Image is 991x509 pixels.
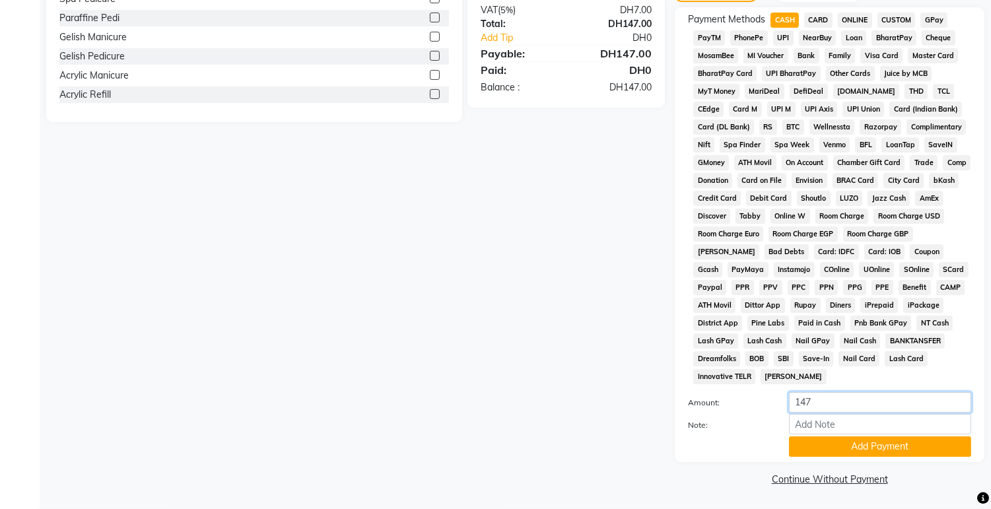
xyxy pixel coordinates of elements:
span: ATH Movil [693,298,735,313]
span: PayTM [693,30,725,46]
span: Envision [792,173,827,188]
button: Add Payment [789,436,971,457]
div: Gelish Manicure [59,30,127,44]
span: Card (Indian Bank) [889,102,962,117]
span: BFL [855,137,876,153]
span: Diners [826,298,856,313]
span: MyT Money [693,84,739,99]
span: Spa Week [770,137,814,153]
span: Lash Card [885,351,928,366]
span: Trade [910,155,938,170]
span: CARD [804,13,833,28]
span: Spa Finder [720,137,765,153]
span: Room Charge Euro [693,226,763,242]
span: LUZO [836,191,863,206]
span: Donation [693,173,732,188]
span: BRAC Card [833,173,879,188]
span: PPV [759,280,782,295]
span: SaveIN [924,137,957,153]
span: bKash [929,173,959,188]
span: BharatPay [871,30,916,46]
span: Paid in Cash [794,316,845,331]
span: TCL [933,84,954,99]
span: UOnline [859,262,894,277]
span: Wellnessta [809,119,855,135]
span: PayMaya [728,262,769,277]
span: PhonePe [730,30,768,46]
span: UPI [773,30,794,46]
span: NT Cash [916,316,953,331]
span: NearBuy [799,30,837,46]
div: Acrylic Refill [59,88,111,102]
span: UPI BharatPay [762,66,821,81]
span: District App [693,316,742,331]
span: CEdge [693,102,724,117]
div: Paraffine Pedi [59,11,120,25]
span: DefiDeal [790,84,828,99]
span: [PERSON_NAME] [761,369,827,384]
span: Razorpay [860,119,901,135]
div: DH147.00 [566,81,662,94]
span: RS [759,119,777,135]
span: CUSTOM [877,13,916,28]
span: Online W [770,209,810,224]
span: Benefit [899,280,931,295]
span: Loan [841,30,866,46]
span: On Account [782,155,828,170]
span: iPrepaid [860,298,898,313]
span: Cheque [922,30,955,46]
span: GMoney [693,155,729,170]
div: DH0 [582,31,662,45]
span: Room Charge [815,209,869,224]
span: Payment Methods [688,13,765,26]
span: UPI Axis [801,102,838,117]
span: PPN [815,280,838,295]
div: DH7.00 [566,3,662,17]
span: [DOMAIN_NAME] [833,84,900,99]
span: Comp [943,155,971,170]
label: Note: [678,419,779,431]
div: Paid: [471,62,566,78]
div: Balance : [471,81,566,94]
span: Debit Card [746,191,792,206]
span: ATH Movil [734,155,776,170]
span: Coupon [910,244,943,259]
a: Add Tip [471,31,582,45]
span: BharatPay Card [693,66,757,81]
div: DH0 [566,62,662,78]
span: Bad Debts [765,244,809,259]
span: Discover [693,209,730,224]
span: Lash GPay [693,333,738,349]
span: Master Card [908,48,958,63]
span: iPackage [903,298,943,313]
span: Pnb Bank GPay [850,316,912,331]
span: CASH [770,13,799,28]
span: Card M [729,102,762,117]
span: Save-In [799,351,834,366]
span: Other Cards [826,66,875,81]
span: AmEx [915,191,943,206]
span: Visa Card [860,48,903,63]
span: Tabby [735,209,765,224]
span: Nail Card [838,351,879,366]
span: UPI Union [842,102,884,117]
span: 5% [500,5,513,15]
span: Nail Cash [840,333,881,349]
span: Jazz Cash [868,191,910,206]
span: Gcash [693,262,722,277]
span: Paypal [693,280,726,295]
div: Acrylic Manicure [59,69,129,83]
span: Innovative TELR [693,369,755,384]
span: Card: IDFC [814,244,859,259]
div: Payable: [471,46,566,61]
input: Amount [789,392,971,413]
span: Family [825,48,856,63]
span: SBI [774,351,794,366]
span: Card (DL Bank) [693,119,754,135]
span: Rupay [790,298,821,313]
span: Chamber Gift Card [833,155,905,170]
div: DH147.00 [566,17,662,31]
span: Shoutlo [797,191,831,206]
label: Amount: [678,397,779,409]
span: MosamBee [693,48,738,63]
